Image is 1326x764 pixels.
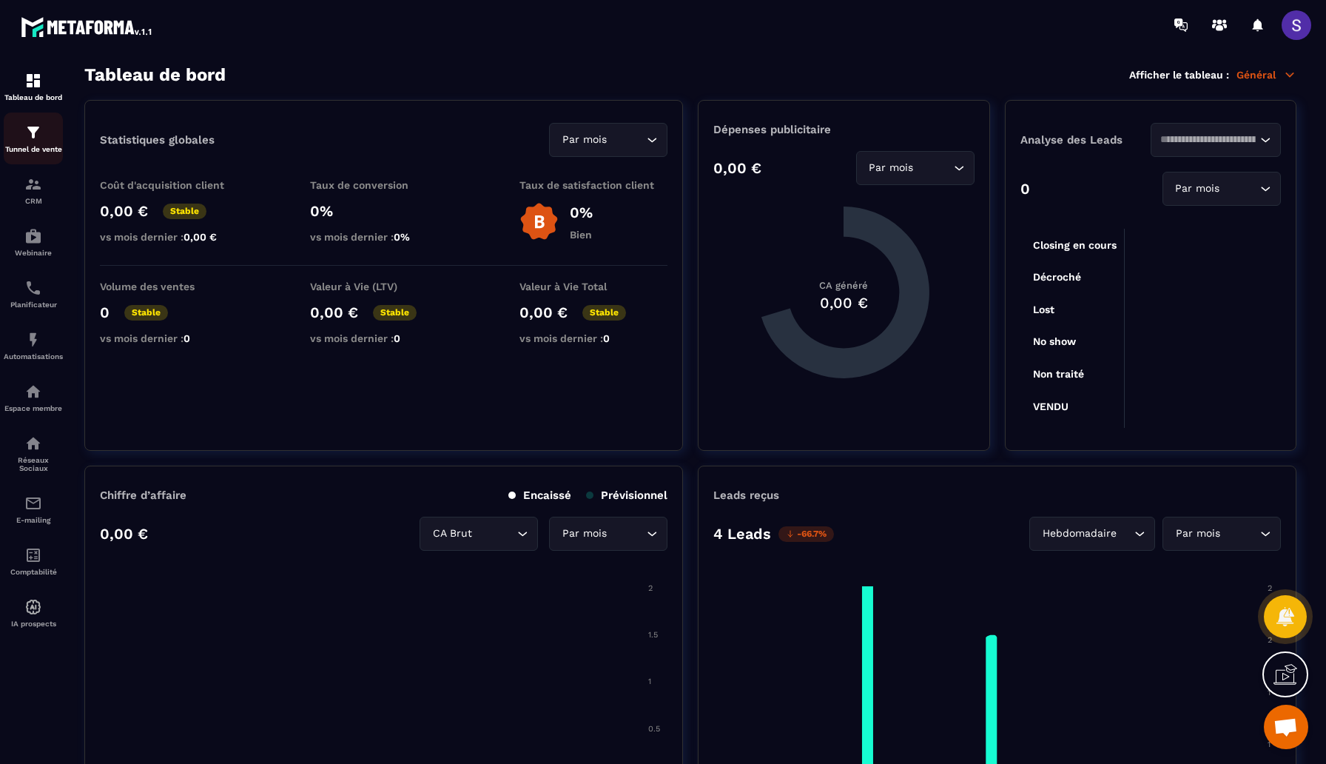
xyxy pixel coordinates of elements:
[1029,517,1155,551] div: Search for option
[4,145,63,153] p: Tunnel de vente
[570,229,593,241] p: Bien
[4,93,63,101] p: Tableau de bord
[24,72,42,90] img: formation
[4,423,63,483] a: social-networksocial-networkRéseaux Sociaux
[1032,368,1083,380] tspan: Non traité
[21,13,154,40] img: logo
[1032,401,1068,412] tspan: VENDU
[508,489,571,502] p: Encaissé
[4,352,63,361] p: Automatisations
[4,61,63,113] a: formationformationTableau de bord
[559,132,610,148] span: Par mois
[1172,526,1223,542] span: Par mois
[24,546,42,564] img: accountant
[1223,526,1256,542] input: Search for option
[519,332,667,344] p: vs mois dernier :
[1162,172,1281,206] div: Search for option
[1162,517,1281,551] div: Search for option
[24,124,42,141] img: formation
[713,525,771,543] p: 4 Leads
[100,332,248,344] p: vs mois dernier :
[184,332,190,344] span: 0
[648,630,658,640] tspan: 1.5
[100,179,248,191] p: Coût d'acquisition client
[310,304,358,321] p: 0,00 €
[586,489,667,502] p: Prévisionnel
[1129,69,1229,81] p: Afficher le tableau :
[4,268,63,320] a: schedulerschedulerPlanificateur
[648,583,653,593] tspan: 2
[1020,180,1030,198] p: 0
[713,489,779,502] p: Leads reçus
[4,535,63,587] a: accountantaccountantComptabilité
[24,175,42,193] img: formation
[100,202,148,220] p: 0,00 €
[603,332,610,344] span: 0
[1172,181,1223,197] span: Par mois
[163,204,206,219] p: Stable
[100,133,215,147] p: Statistiques globales
[778,526,834,542] p: -66.7%
[1120,526,1131,542] input: Search for option
[648,724,660,734] tspan: 0.5
[1032,239,1116,252] tspan: Closing en cours
[24,495,42,512] img: email
[1032,304,1054,315] tspan: Lost
[4,516,63,524] p: E-mailing
[24,279,42,297] img: scheduler
[4,404,63,412] p: Espace membre
[1236,68,1296,81] p: Général
[184,231,217,243] span: 0,00 €
[856,151,975,185] div: Search for option
[866,160,917,176] span: Par mois
[100,231,248,243] p: vs mois dernier :
[582,305,626,321] p: Stable
[1032,335,1076,347] tspan: No show
[4,164,63,216] a: formationformationCRM
[394,231,410,243] span: 0%
[917,160,950,176] input: Search for option
[4,249,63,257] p: Webinaire
[610,132,643,148] input: Search for option
[1268,583,1272,593] tspan: 2
[1151,123,1281,157] div: Search for option
[713,159,761,177] p: 0,00 €
[373,305,417,321] p: Stable
[1268,740,1271,749] tspan: 1
[1020,133,1151,147] p: Analyse des Leads
[519,281,667,292] p: Valeur à Vie Total
[310,332,458,344] p: vs mois dernier :
[4,113,63,164] a: formationformationTunnel de vente
[519,202,559,241] img: b-badge-o.b3b20ee6.svg
[549,517,667,551] div: Search for option
[429,526,475,542] span: CA Brut
[100,281,248,292] p: Volume des ventes
[475,526,514,542] input: Search for option
[713,123,974,136] p: Dépenses publicitaire
[4,301,63,309] p: Planificateur
[24,435,42,452] img: social-network
[24,383,42,401] img: automations
[310,281,458,292] p: Valeur à Vie (LTV)
[1223,181,1256,197] input: Search for option
[519,304,568,321] p: 0,00 €
[24,598,42,616] img: automations
[100,525,148,543] p: 0,00 €
[100,304,110,321] p: 0
[4,620,63,628] p: IA prospects
[4,320,63,372] a: automationsautomationsAutomatisations
[4,372,63,423] a: automationsautomationsEspace membre
[1039,526,1120,542] span: Hebdomadaire
[310,202,458,220] p: 0%
[24,227,42,245] img: automations
[4,197,63,205] p: CRM
[310,179,458,191] p: Taux de conversion
[559,526,610,542] span: Par mois
[310,231,458,243] p: vs mois dernier :
[100,489,186,502] p: Chiffre d’affaire
[570,204,593,221] p: 0%
[4,216,63,268] a: automationsautomationsWebinaire
[394,332,400,344] span: 0
[519,179,667,191] p: Taux de satisfaction client
[4,568,63,576] p: Comptabilité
